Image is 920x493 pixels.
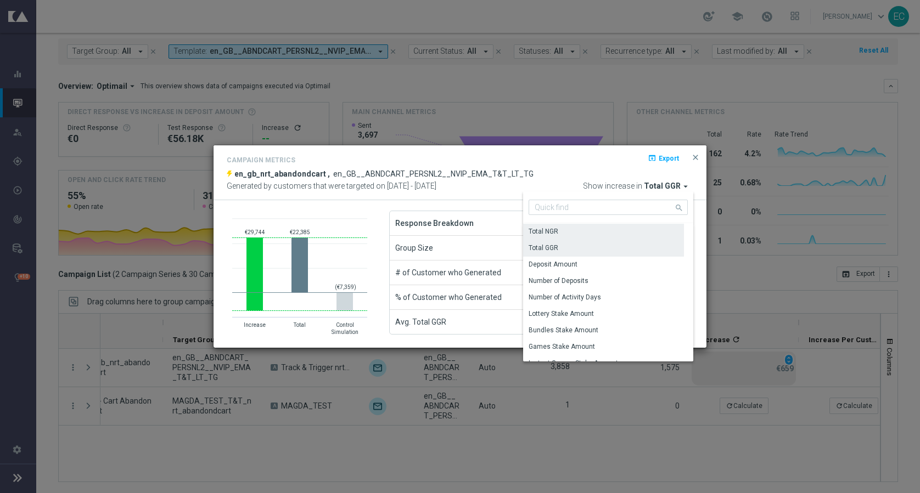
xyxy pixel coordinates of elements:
[395,211,474,235] span: Response Breakdown
[523,224,684,240] div: Press SPACE to select this row.
[523,339,684,355] div: Press SPACE to select this row.
[529,358,618,368] div: Instant Games Stake Amount
[529,325,598,335] div: Bundles Stake Amount
[290,229,310,235] text: €22,385
[245,229,265,235] text: €29,744
[523,290,684,306] div: Press SPACE to select this row.
[691,153,700,162] span: close
[395,285,502,309] span: % of Customer who Generated
[529,342,595,352] div: Games Stake Amount
[234,169,326,178] span: en_gb_nrt_abandondcart
[387,182,436,190] span: [DATE] - [DATE]
[227,182,385,190] span: Generated by customers that were targeted on
[648,154,657,162] i: open_in_browser
[529,292,601,302] div: Number of Activity Days
[681,182,691,191] i: arrow_drop_down
[523,322,684,339] div: Press SPACE to select this row.
[529,226,558,236] div: Total NGR
[529,200,688,215] input: Quick find
[227,156,295,164] h4: Campaign Metrics
[644,182,681,191] span: Total GGR
[244,322,266,328] text: Increase
[523,257,684,273] div: Press SPACE to select this row.
[335,284,356,291] text: (€7,359)
[659,155,679,162] span: Export
[523,306,684,322] div: Press SPACE to select this row.
[332,322,358,335] text: Control Simulation
[529,309,594,319] div: Lottery Stake Amount
[583,182,642,191] span: Show increase in
[675,201,685,213] i: search
[523,355,684,372] div: Press SPACE to select this row.
[523,273,684,290] div: Press SPACE to select this row.
[395,236,433,260] span: Group Size
[529,243,558,253] div: Total GGR
[395,310,446,334] span: Avg. Total GGR
[523,240,684,257] div: Press SPACE to deselect this row.
[333,169,534,178] span: en_GB__ABNDCART_PERSNL2__NVIP_EMA_T&T_LT_TG
[644,182,693,191] button: Total GGR arrow_drop_down
[529,259,577,269] div: Deposit Amount
[647,151,680,165] button: open_in_browser Export
[293,322,306,328] text: Total
[395,260,501,285] span: # of Customer who Generated
[529,276,588,286] div: Number of Deposits
[328,169,330,178] span: ,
